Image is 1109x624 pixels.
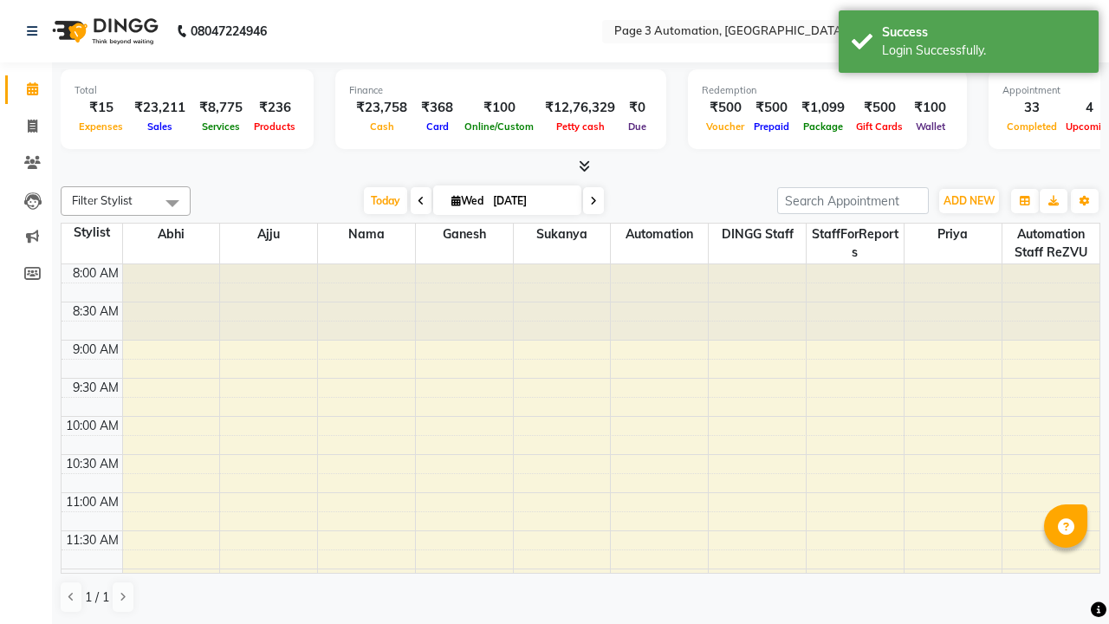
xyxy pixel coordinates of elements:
[514,224,611,245] span: Sukanya
[447,194,488,207] span: Wed
[69,264,122,283] div: 8:00 AM
[366,120,399,133] span: Cash
[69,341,122,359] div: 9:00 AM
[852,98,907,118] div: ₹500
[538,98,622,118] div: ₹12,76,329
[62,417,122,435] div: 10:00 AM
[143,120,177,133] span: Sales
[63,569,122,588] div: 12:00 PM
[749,98,794,118] div: ₹500
[85,588,109,607] span: 1 / 1
[911,120,950,133] span: Wallet
[1002,120,1061,133] span: Completed
[939,189,999,213] button: ADD NEW
[72,193,133,207] span: Filter Stylist
[127,98,192,118] div: ₹23,211
[349,98,414,118] div: ₹23,758
[250,120,300,133] span: Products
[1002,98,1061,118] div: 33
[907,98,953,118] div: ₹100
[624,120,651,133] span: Due
[611,224,708,245] span: Automation
[75,98,127,118] div: ₹15
[702,120,749,133] span: Voucher
[882,23,1086,42] div: Success
[220,224,317,245] span: Ajju
[852,120,907,133] span: Gift Cards
[905,224,1002,245] span: Priya
[62,531,122,549] div: 11:30 AM
[702,98,749,118] div: ₹500
[192,98,250,118] div: ₹8,775
[191,7,267,55] b: 08047224946
[69,379,122,397] div: 9:30 AM
[414,98,460,118] div: ₹368
[799,120,847,133] span: Package
[318,224,415,245] span: Nama
[777,187,929,214] input: Search Appointment
[702,83,953,98] div: Redemption
[44,7,163,55] img: logo
[349,83,652,98] div: Finance
[552,120,609,133] span: Petty cash
[62,455,122,473] div: 10:30 AM
[622,98,652,118] div: ₹0
[422,120,453,133] span: Card
[460,120,538,133] span: Online/Custom
[250,98,300,118] div: ₹236
[198,120,244,133] span: Services
[794,98,852,118] div: ₹1,099
[75,83,300,98] div: Total
[416,224,513,245] span: Ganesh
[364,187,407,214] span: Today
[75,120,127,133] span: Expenses
[882,42,1086,60] div: Login Successfully.
[807,224,904,263] span: StaffForReports
[749,120,794,133] span: Prepaid
[460,98,538,118] div: ₹100
[488,188,574,214] input: 2025-09-03
[1002,224,1099,263] span: Automation Staff reZVU
[709,224,806,245] span: DINGG Staff
[62,224,122,242] div: Stylist
[69,302,122,321] div: 8:30 AM
[944,194,995,207] span: ADD NEW
[62,493,122,511] div: 11:00 AM
[123,224,220,245] span: Abhi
